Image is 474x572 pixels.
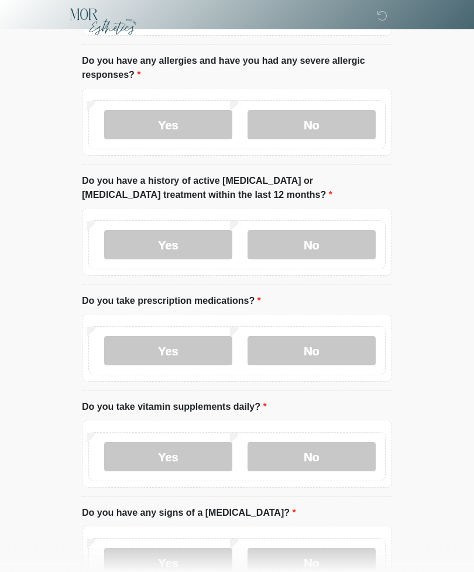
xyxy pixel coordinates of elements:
label: No [248,231,376,260]
label: No [248,337,376,366]
label: No [248,443,376,472]
label: Yes [104,111,232,140]
label: Do you take vitamin supplements daily? [82,400,267,415]
label: Do you have any allergies and have you had any severe allergic responses? [82,54,392,83]
label: Do you have a history of active [MEDICAL_DATA] or [MEDICAL_DATA] treatment within the last 12 mon... [82,174,392,203]
img: Mor Esthetics Logo [70,9,136,35]
label: Yes [104,231,232,260]
label: Yes [104,337,232,366]
label: Do you take prescription medications? [82,294,261,309]
label: Do you have any signs of a [MEDICAL_DATA]? [82,506,296,520]
label: No [248,111,376,140]
label: Yes [104,443,232,472]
